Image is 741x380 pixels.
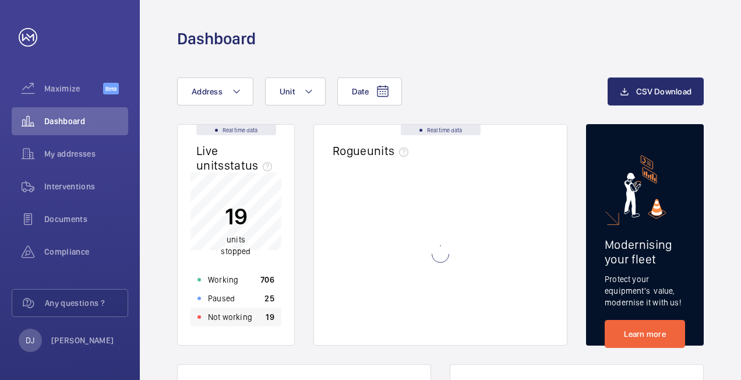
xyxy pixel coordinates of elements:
[224,158,277,173] span: status
[605,273,685,308] p: Protect your equipment's value, modernise it with us!
[44,148,128,160] span: My addresses
[221,202,250,231] p: 19
[605,237,685,266] h2: Modernising your fleet
[44,181,128,192] span: Interventions
[44,115,128,127] span: Dashboard
[51,335,114,346] p: [PERSON_NAME]
[45,297,128,309] span: Any questions ?
[208,274,238,286] p: Working
[280,87,295,96] span: Unit
[177,78,253,105] button: Address
[208,293,235,304] p: Paused
[103,83,119,94] span: Beta
[26,335,34,346] p: DJ
[260,274,274,286] p: 706
[177,28,256,50] h1: Dashboard
[337,78,402,105] button: Date
[265,78,326,105] button: Unit
[624,155,666,219] img: marketing-card.svg
[44,246,128,258] span: Compliance
[605,320,685,348] a: Learn more
[44,83,103,94] span: Maximize
[192,87,223,96] span: Address
[333,143,413,158] h2: Rogue
[636,87,691,96] span: CSV Download
[608,78,704,105] button: CSV Download
[196,125,276,135] div: Real time data
[266,311,274,323] p: 19
[401,125,481,135] div: Real time data
[208,311,252,323] p: Not working
[221,234,250,257] p: units
[352,87,369,96] span: Date
[367,143,414,158] span: units
[196,143,277,173] h2: Live units
[44,213,128,225] span: Documents
[221,247,250,256] span: stopped
[264,293,274,304] p: 25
